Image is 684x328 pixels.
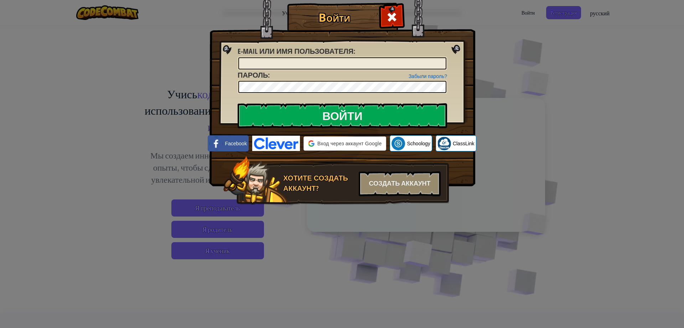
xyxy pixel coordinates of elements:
div: Вход через аккаунт Google [304,136,387,151]
label: : [238,46,355,57]
h1: Войти [289,11,380,24]
input: Войти [238,103,447,128]
span: E-mail или имя пользователя [238,46,353,56]
span: Пароль [238,70,268,80]
span: ClassLink [453,140,475,147]
span: Schoology [407,140,430,147]
div: Хотите создать аккаунт? [283,173,354,193]
span: Facebook [225,140,247,147]
img: classlink-logo-small.png [437,137,451,150]
a: Забыли пароль? [409,73,447,79]
img: schoology.png [392,137,405,150]
label: : [238,70,270,80]
div: Создать аккаунт [359,171,441,196]
span: Вход через аккаунт Google [317,140,382,147]
img: facebook_small.png [209,137,223,150]
img: clever-logo-blue.png [252,136,300,151]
